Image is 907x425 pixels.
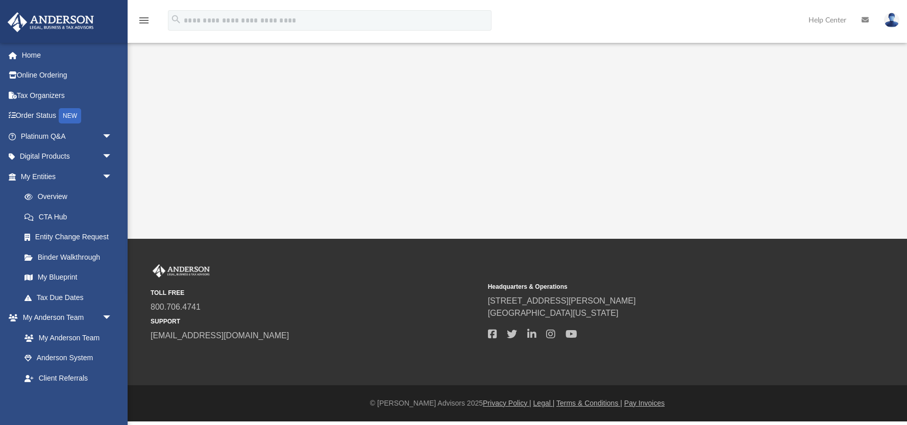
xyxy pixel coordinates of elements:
a: Pay Invoices [624,399,665,407]
img: User Pic [884,13,899,28]
span: arrow_drop_down [102,126,122,147]
a: My Anderson Teamarrow_drop_down [7,308,122,328]
a: Legal | [533,399,555,407]
small: TOLL FREE [151,288,481,297]
a: Anderson System [14,348,122,368]
a: CTA Hub [14,207,128,227]
span: arrow_drop_down [102,146,122,167]
a: Order StatusNEW [7,106,128,127]
a: Digital Productsarrow_drop_down [7,146,128,167]
a: Home [7,45,128,65]
a: Entity Change Request [14,227,128,247]
span: arrow_drop_down [102,166,122,187]
a: My Documentsarrow_drop_down [7,388,122,409]
a: My Anderson Team [14,328,117,348]
a: menu [138,19,150,27]
img: Anderson Advisors Platinum Portal [151,264,212,278]
i: menu [138,14,150,27]
a: [GEOGRAPHIC_DATA][US_STATE] [488,309,619,317]
div: NEW [59,108,81,123]
a: Overview [14,187,128,207]
a: Client Referrals [14,368,122,388]
a: Tax Due Dates [14,287,128,308]
img: Anderson Advisors Platinum Portal [5,12,97,32]
i: search [170,14,182,25]
span: arrow_drop_down [102,388,122,409]
a: Binder Walkthrough [14,247,128,267]
a: 800.706.4741 [151,303,201,311]
a: My Entitiesarrow_drop_down [7,166,128,187]
a: Privacy Policy | [483,399,531,407]
div: © [PERSON_NAME] Advisors 2025 [128,398,907,409]
a: Platinum Q&Aarrow_drop_down [7,126,128,146]
span: arrow_drop_down [102,308,122,329]
a: Terms & Conditions | [556,399,622,407]
a: My Blueprint [14,267,122,288]
a: [STREET_ADDRESS][PERSON_NAME] [488,296,636,305]
a: Tax Organizers [7,85,128,106]
small: SUPPORT [151,317,481,326]
a: Online Ordering [7,65,128,86]
small: Headquarters & Operations [488,282,818,291]
a: [EMAIL_ADDRESS][DOMAIN_NAME] [151,331,289,340]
